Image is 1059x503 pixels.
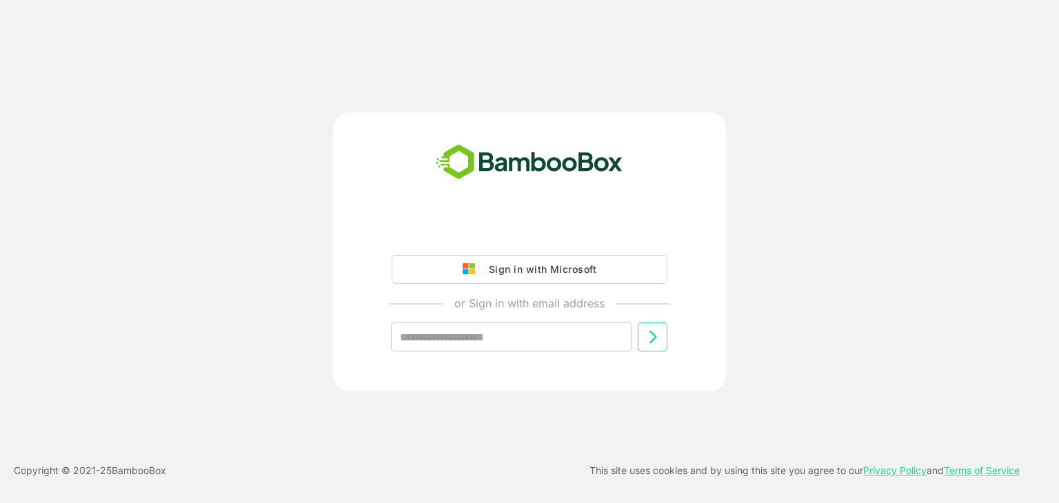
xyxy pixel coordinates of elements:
[944,464,1020,476] a: Terms of Service
[454,295,605,311] p: or Sign in with email address
[428,140,630,185] img: bamboobox
[863,464,927,476] a: Privacy Policy
[385,216,674,247] iframe: Sign in with Google Button
[463,263,482,276] img: google
[14,462,166,479] p: Copyright © 2021- 25 BambooBox
[482,260,596,278] div: Sign in with Microsoft
[589,462,1020,479] p: This site uses cookies and by using this site you agree to our and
